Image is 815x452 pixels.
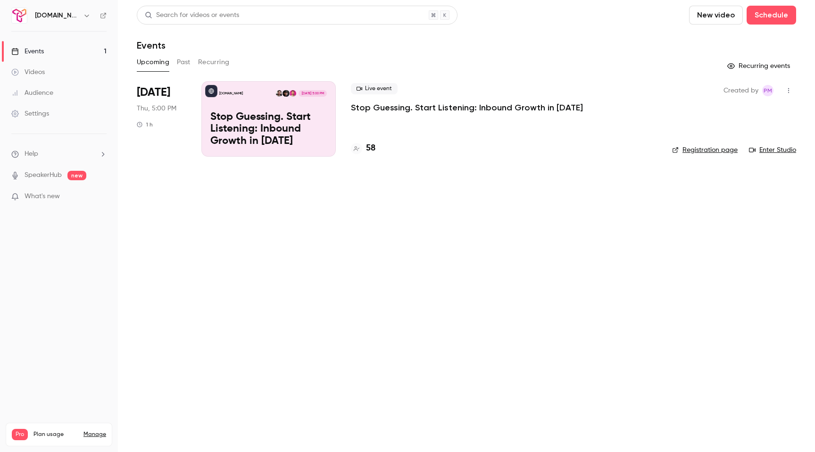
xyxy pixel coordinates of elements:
span: [DATE] 5:00 PM [299,90,326,97]
span: Created by [724,85,758,96]
span: PM [764,85,772,96]
div: Events [11,47,44,56]
span: Plan usage [33,431,78,438]
button: Past [177,55,191,70]
div: Sep 25 Thu, 5:00 PM (Europe/London) [137,81,186,157]
span: Thu, 5:00 PM [137,104,176,113]
button: Schedule [747,6,796,25]
span: What's new [25,192,60,201]
img: Hugo MiIllington-Drake [290,90,296,97]
iframe: Noticeable Trigger [95,193,107,201]
a: 58 [351,142,375,155]
div: 1 h [137,121,153,128]
h4: 58 [366,142,375,155]
h6: [DOMAIN_NAME] [35,11,79,20]
span: Pro [12,429,28,440]
button: Recurring [198,55,230,70]
span: new [67,171,86,180]
button: Recurring events [723,59,796,74]
li: help-dropdown-opener [11,149,107,159]
a: Stop Guessing. Start Listening: Inbound Growth in [DATE] [351,102,583,113]
div: Settings [11,109,49,118]
img: Max Mitcham [283,90,289,97]
span: Live event [351,83,398,94]
a: Registration page [672,145,738,155]
span: [DATE] [137,85,170,100]
div: Videos [11,67,45,77]
div: Search for videos or events [145,10,239,20]
a: Enter Studio [749,145,796,155]
div: Audience [11,88,53,98]
span: Piers Montgomery [762,85,773,96]
p: [DOMAIN_NAME] [219,91,243,96]
a: Manage [83,431,106,438]
h1: Events [137,40,166,51]
span: Help [25,149,38,159]
img: Piers Montgomery [276,90,283,97]
a: Stop Guessing. Start Listening: Inbound Growth in 2026[DOMAIN_NAME]Hugo MiIllington-DrakeMax Mitc... [201,81,336,157]
a: SpeakerHub [25,170,62,180]
p: Stop Guessing. Start Listening: Inbound Growth in [DATE] [210,111,327,148]
img: Trigify.io [12,8,27,23]
button: Upcoming [137,55,169,70]
button: New video [689,6,743,25]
